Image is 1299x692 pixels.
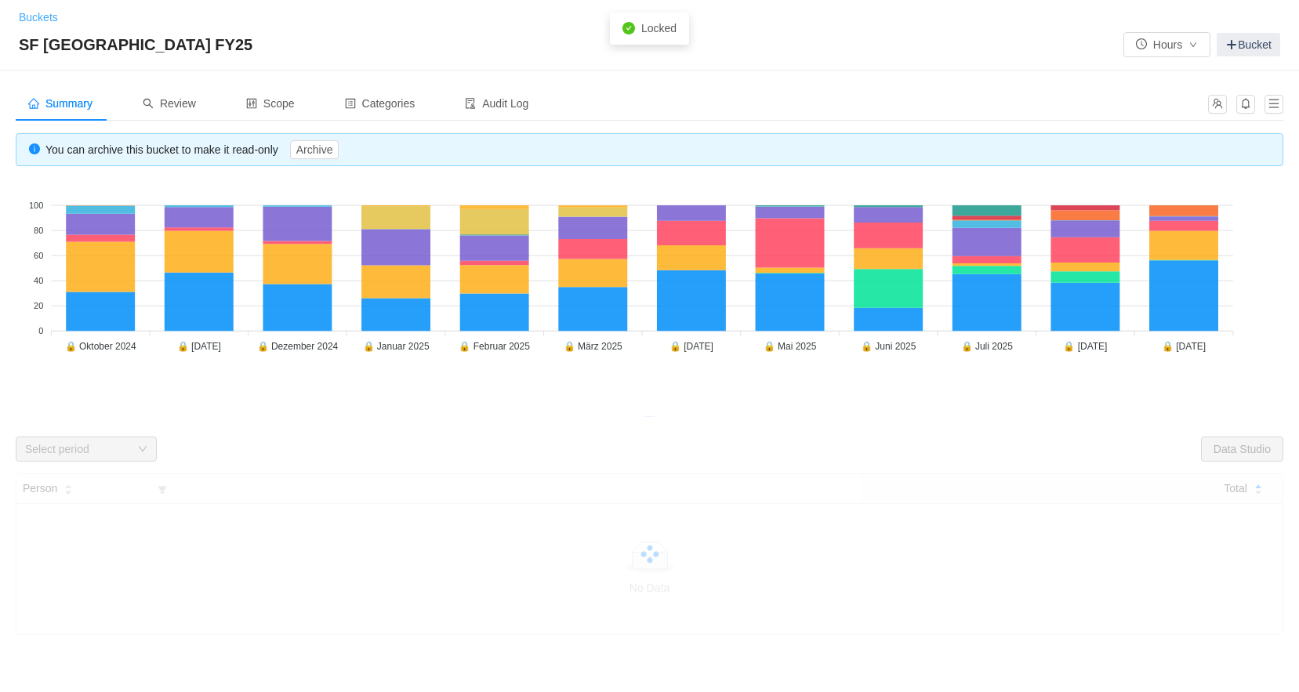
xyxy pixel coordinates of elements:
[465,98,476,109] i: icon: audit
[45,143,339,156] span: You can archive this bucket to make it read-only
[1208,95,1227,114] button: icon: team
[764,340,817,352] tspan: 🔒 Mai 2025
[29,143,40,154] i: icon: info-circle
[34,226,43,235] tspan: 80
[622,22,635,34] i: icon: check-circle
[143,97,196,110] span: Review
[19,11,58,24] a: Buckets
[459,340,530,352] tspan: 🔒 Februar 2025
[28,98,39,109] i: icon: home
[1236,95,1255,114] button: icon: bell
[246,97,295,110] span: Scope
[29,201,43,210] tspan: 100
[143,98,154,109] i: icon: search
[1063,340,1107,352] tspan: 🔒 [DATE]
[34,251,43,260] tspan: 60
[34,301,43,310] tspan: 20
[34,276,43,285] tspan: 40
[669,340,713,352] tspan: 🔒 [DATE]
[38,326,43,335] tspan: 0
[961,340,1014,352] tspan: 🔒 Juli 2025
[257,340,339,352] tspan: 🔒 Dezember 2024
[177,340,221,352] tspan: 🔒 [DATE]
[861,340,916,352] tspan: 🔒 Juni 2025
[345,98,356,109] i: icon: profile
[28,97,93,110] span: Summary
[25,441,130,457] div: Select period
[1162,340,1206,352] tspan: 🔒 [DATE]
[564,340,622,352] tspan: 🔒 März 2025
[246,98,257,109] i: icon: control
[641,22,677,34] span: Locked
[1123,32,1210,57] button: icon: clock-circleHoursicon: down
[19,32,262,57] span: SF [GEOGRAPHIC_DATA] FY25
[465,97,528,110] span: Audit Log
[345,97,415,110] span: Categories
[1265,95,1283,114] button: icon: menu
[138,444,147,455] i: icon: down
[290,140,339,159] button: Archive
[65,340,136,352] tspan: 🔒 Oktober 2024
[1217,33,1280,56] a: Bucket
[363,340,430,352] tspan: 🔒 Januar 2025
